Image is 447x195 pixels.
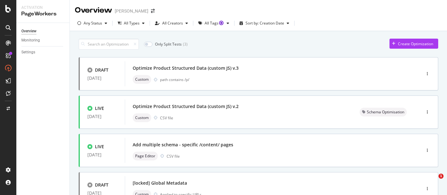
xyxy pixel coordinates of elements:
[95,144,104,150] div: LIVE
[87,76,117,81] div: [DATE]
[21,28,36,35] div: Overview
[367,110,404,114] span: Schema Optimisation
[21,28,65,35] a: Overview
[162,21,183,25] div: All Creators
[21,10,64,18] div: PageWorkers
[152,18,190,28] button: All Creators
[133,142,233,148] div: Add multiple schema - specific /content/ pages
[389,39,438,49] button: Create Optimization
[135,78,149,81] span: Custom
[160,115,173,121] div: CSV file
[151,9,155,13] div: arrow-right-arrow-left
[360,108,407,116] div: neutral label
[124,21,140,25] div: All Types
[426,174,441,189] iframe: Intercom live chat
[115,8,148,14] div: [PERSON_NAME]
[115,18,147,28] button: All Types
[87,152,117,157] div: [DATE]
[135,116,149,120] span: Custom
[196,18,232,28] button: All TagsTooltip anchor
[95,105,104,111] div: LIVE
[167,154,180,159] div: CSV file
[183,41,188,47] div: ( 3 )
[21,49,65,56] a: Settings
[237,18,292,28] button: Sort by: Creation Date
[87,114,117,119] div: [DATE]
[95,182,108,188] div: DRAFT
[133,113,151,122] div: neutral label
[155,41,182,47] div: Only Split Tests
[246,21,284,25] div: Sort by: Creation Date
[133,152,158,160] div: neutral label
[133,75,151,84] div: neutral label
[160,77,394,82] div: path contains /p/
[95,67,108,73] div: DRAFT
[21,5,64,10] div: Activation
[21,37,40,44] div: Monitoring
[133,65,239,71] div: Optimize Product Structured Data (custom JS) v.3
[84,21,102,25] div: Any Status
[398,41,433,46] div: Create Optimization
[21,37,65,44] a: Monitoring
[75,18,110,28] button: Any Status
[439,174,444,179] span: 1
[135,154,155,158] span: Page Editor
[205,21,224,25] div: All Tags
[21,49,35,56] div: Settings
[133,103,239,110] div: Optimize Product Structured Data (custom JS) v.2
[218,20,224,26] div: Tooltip anchor
[133,180,187,186] div: [locked] Global Metadata
[79,39,139,50] input: Search an Optimization
[75,5,112,16] div: Overview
